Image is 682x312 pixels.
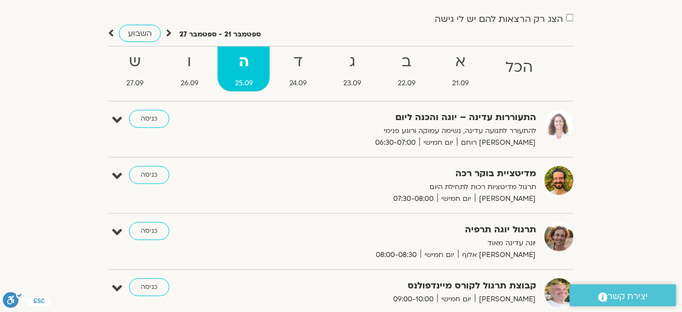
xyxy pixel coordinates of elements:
span: [PERSON_NAME] רוחם [457,137,536,149]
strong: ג [326,49,379,75]
a: הכל [489,47,550,91]
a: כניסה [129,278,169,296]
strong: תרגול יוגה תרפיה [261,222,536,237]
span: [PERSON_NAME] [475,293,536,305]
span: [PERSON_NAME] אלוף [458,249,536,261]
strong: א [435,49,486,75]
strong: הכל [489,55,550,80]
strong: מדיטציית בוקר רכה [261,166,536,181]
span: יום חמישי [437,193,475,205]
span: 08:00-08:30 [372,249,421,261]
a: א21.09 [435,47,486,91]
span: יום חמישי [437,293,475,305]
p: להתעורר לתנועה עדינה, נשימה עמוקה ורוגע פנימי [261,125,536,137]
p: תרגול מדיטציות רכות לתחילת היום [261,181,536,193]
span: 06:30-07:00 [371,137,420,149]
a: השבוע [119,25,161,42]
strong: ש [109,49,161,75]
span: 26.09 [163,77,215,89]
label: הצג רק הרצאות להם יש לי גישה [435,14,564,24]
span: יצירת קשר [608,289,648,304]
a: ד24.09 [272,47,324,91]
span: יום חמישי [421,249,458,261]
p: יוגה עדינה מאוד [261,237,536,249]
span: 09:00-10:00 [389,293,437,305]
strong: ד [272,49,324,75]
p: ספטמבר 21 - ספטמבר 27 [179,29,261,40]
span: 24.09 [272,77,324,89]
a: ב22.09 [381,47,433,91]
a: ש27.09 [109,47,161,91]
strong: קבוצת תרגול לקורס מיינדפולנס [261,278,536,293]
a: כניסה [129,166,169,184]
a: ו26.09 [163,47,215,91]
span: 27.09 [109,77,161,89]
span: 23.09 [326,77,379,89]
span: יום חמישי [420,137,457,149]
span: 07:30-08:00 [389,193,437,205]
span: 22.09 [381,77,433,89]
span: השבוע [128,28,152,39]
strong: ו [163,49,215,75]
span: 25.09 [218,77,270,89]
strong: ה [218,49,270,75]
a: ג23.09 [326,47,379,91]
span: [PERSON_NAME] [475,193,536,205]
a: כניסה [129,222,169,240]
a: יצירת קשר [570,285,676,306]
span: 21.09 [435,77,486,89]
a: כניסה [129,110,169,128]
strong: ב [381,49,433,75]
strong: התעוררות עדינה – יוגה והכנה ליום [261,110,536,125]
a: ה25.09 [218,47,270,91]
